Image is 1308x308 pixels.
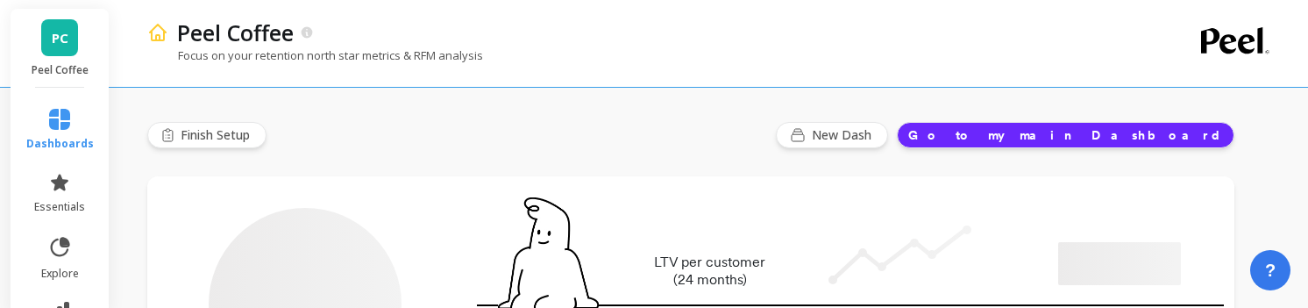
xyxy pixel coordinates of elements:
button: ? [1250,250,1290,290]
p: Peel Coffee [177,18,294,47]
p: Peel Coffee [28,63,92,77]
span: New Dash [812,126,877,144]
span: dashboards [26,137,94,151]
img: header icon [147,22,168,43]
p: LTV per customer (24 months) [628,254,792,289]
span: explore [41,267,79,281]
span: essentials [34,200,85,214]
p: Focus on your retention north star metrics & RFM analysis [147,47,483,63]
button: Finish Setup [147,122,267,148]
span: PC [52,28,68,48]
span: Finish Setup [181,126,255,144]
button: Go to my main Dashboard [897,122,1234,148]
button: New Dash [776,122,888,148]
span: ? [1265,258,1276,283]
